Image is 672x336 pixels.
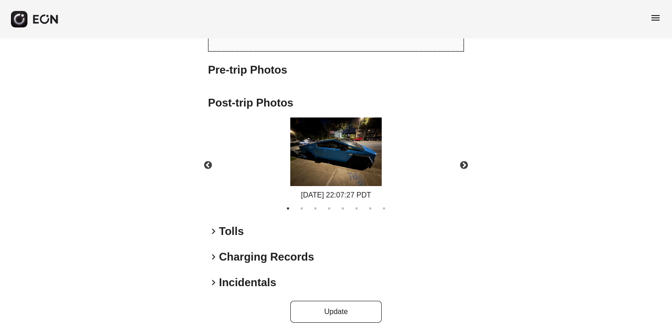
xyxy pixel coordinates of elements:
[379,204,389,213] button: 8
[283,204,293,213] button: 1
[311,204,320,213] button: 3
[208,277,219,288] span: keyboard_arrow_right
[366,204,375,213] button: 7
[192,149,224,181] button: Previous
[448,149,480,181] button: Next
[219,275,276,290] h2: Incidentals
[290,301,382,323] button: Update
[208,96,464,110] h2: Post-trip Photos
[208,251,219,262] span: keyboard_arrow_right
[290,190,382,201] div: [DATE] 22:07:27 PDT
[208,63,464,77] h2: Pre-trip Photos
[219,224,244,239] h2: Tolls
[650,12,661,23] span: menu
[325,204,334,213] button: 4
[297,204,306,213] button: 2
[219,250,314,264] h2: Charging Records
[338,204,347,213] button: 5
[208,226,219,237] span: keyboard_arrow_right
[352,204,361,213] button: 6
[290,117,382,186] img: https://fastfleet.me/rails/active_storage/blobs/redirect/eyJfcmFpbHMiOnsibWVzc2FnZSI6IkJBaHBBL1F4...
